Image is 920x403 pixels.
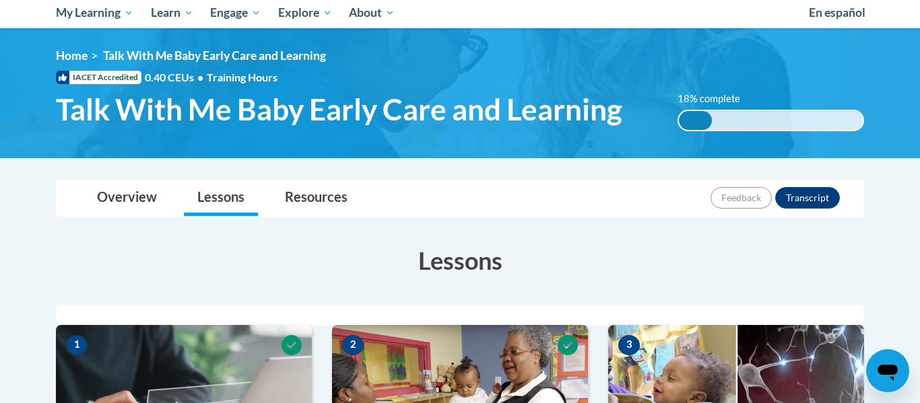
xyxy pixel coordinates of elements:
span: Training Hours [207,71,277,83]
a: Lessons [184,180,258,216]
a: Home [56,48,88,63]
span: My Learning [56,5,133,21]
span: 0.40 CEUs [145,70,207,85]
span: IACET Accredited [56,71,141,84]
button: Feedback [711,187,772,209]
span: 1 [66,335,88,355]
a: Overview [84,180,170,216]
div: 18% complete [679,111,712,130]
span: Engage [210,5,261,21]
span: Talk With Me Baby Early Care and Learning [56,91,622,127]
iframe: Button to launch messaging window [866,349,909,392]
span: 2 [342,335,364,355]
span: • [197,71,203,83]
span: 3 [618,335,640,355]
span: Learn [151,5,193,21]
span: Talk With Me Baby Early Care and Learning [103,48,326,63]
button: Transcript [775,187,840,209]
a: Resources [271,180,361,216]
label: 18% complete [678,91,755,106]
span: Explore [278,5,332,21]
h3: Lessons [56,244,864,277]
span: En español [809,5,865,20]
span: About [349,5,395,21]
